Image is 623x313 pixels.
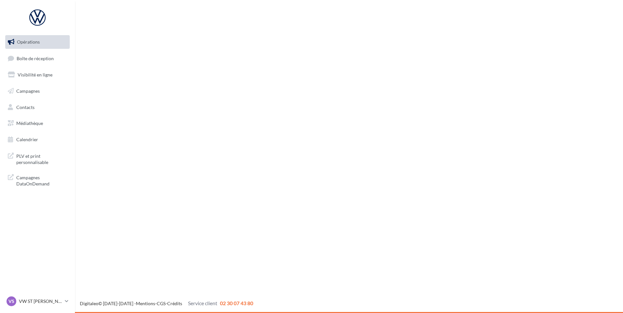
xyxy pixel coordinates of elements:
span: Visibilité en ligne [18,72,52,77]
a: Campagnes [4,84,71,98]
span: Campagnes [16,88,40,94]
a: VS VW ST [PERSON_NAME] [5,295,70,307]
a: Contacts [4,101,71,114]
a: Digitaleo [80,301,98,306]
span: 02 30 07 43 80 [220,300,253,306]
span: Médiathèque [16,120,43,126]
a: Boîte de réception [4,51,71,65]
span: Campagnes DataOnDemand [16,173,67,187]
a: Mentions [136,301,155,306]
span: PLV et print personnalisable [16,152,67,166]
a: Visibilité en ligne [4,68,71,82]
a: PLV et print personnalisable [4,149,71,168]
a: Opérations [4,35,71,49]
span: Service client [188,300,217,306]
span: © [DATE]-[DATE] - - - [80,301,253,306]
a: Médiathèque [4,116,71,130]
a: Campagnes DataOnDemand [4,170,71,190]
p: VW ST [PERSON_NAME] [19,298,62,305]
span: Boîte de réception [17,55,54,61]
span: Opérations [17,39,40,45]
a: Calendrier [4,133,71,146]
a: Crédits [167,301,182,306]
span: VS [8,298,14,305]
span: Contacts [16,104,35,110]
span: Calendrier [16,137,38,142]
a: CGS [157,301,166,306]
